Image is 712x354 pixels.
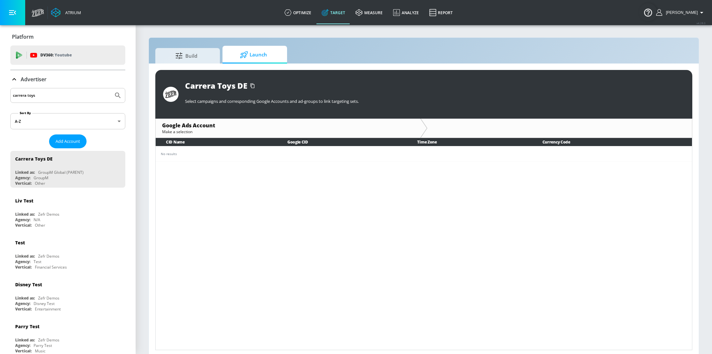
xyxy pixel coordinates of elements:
[185,80,247,91] div: Carrera Toys DE
[38,253,59,259] div: Zefr Demos
[15,323,39,329] div: Parry Test
[639,3,657,21] button: Open Resource Center
[10,277,125,313] div: Disney TestLinked as:Zefr DemosAgency:Disney TestVertical:Entertainment
[15,175,30,181] div: Agency:
[15,281,42,288] div: Disney Test
[388,1,424,24] a: Analyze
[277,138,407,146] th: Google CID
[38,295,59,301] div: Zefr Demos
[35,306,61,312] div: Entertainment
[56,138,80,145] span: Add Account
[13,91,111,100] input: Search by name
[279,1,316,24] a: optimize
[697,21,706,25] span: v 4.28.0
[111,88,125,103] button: Submit Search
[156,138,277,146] th: CID Name
[12,33,34,40] p: Platform
[10,113,125,129] div: A-Z
[424,1,458,24] a: Report
[15,259,30,264] div: Agency:
[34,217,40,222] div: N/A
[15,348,32,354] div: Vertical:
[162,122,414,129] div: Google Ads Account
[10,235,125,271] div: TestLinked as:Zefr DemosAgency:TestVertical:Financial Services
[185,98,685,104] p: Select campaigns and corresponding Google Accounts and ad-groups to link targeting sets.
[316,1,350,24] a: Target
[15,295,35,301] div: Linked as:
[55,52,72,58] p: Youtube
[15,181,32,186] div: Vertical:
[38,211,59,217] div: Zefr Demos
[38,337,59,343] div: Zefr Demos
[407,138,532,146] th: Time Zone
[663,10,698,15] span: login as: stephanie.wolklin@zefr.com
[532,138,692,146] th: Currency Code
[656,9,706,16] button: [PERSON_NAME]
[10,70,125,88] div: Advertiser
[15,217,30,222] div: Agency:
[15,306,32,312] div: Vertical:
[10,151,125,188] div: Carrera Toys DELinked as:GroupM Global (PARENT)Agency:GroupMVertical:Other
[10,45,125,65] div: DV360: Youtube
[10,193,125,230] div: Liv TestLinked as:Zefr DemosAgency:N/AVertical:Other
[161,152,687,156] div: No results
[15,156,53,162] div: Carrera Toys DE
[63,10,81,15] div: Atrium
[38,170,84,175] div: GroupM Global (PARENT)
[51,8,81,17] a: Atrium
[15,301,30,306] div: Agency:
[34,343,52,348] div: Parry Test
[15,211,35,217] div: Linked as:
[15,222,32,228] div: Vertical:
[40,52,72,59] p: DV360:
[35,222,45,228] div: Other
[229,47,278,63] span: Launch
[34,175,48,181] div: GroupM
[15,240,25,246] div: Test
[21,76,46,83] p: Advertiser
[162,48,211,64] span: Build
[10,28,125,46] div: Platform
[35,348,46,354] div: Music
[35,181,45,186] div: Other
[162,129,414,134] div: Make a selection
[34,301,55,306] div: Disney Test
[15,337,35,343] div: Linked as:
[15,253,35,259] div: Linked as:
[15,264,32,270] div: Vertical:
[49,134,87,148] button: Add Account
[35,264,67,270] div: Financial Services
[156,119,420,138] div: Google Ads AccountMake a selection
[18,111,32,115] label: Sort By
[34,259,41,264] div: Test
[15,198,33,204] div: Liv Test
[350,1,388,24] a: measure
[15,343,30,348] div: Agency:
[15,170,35,175] div: Linked as:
